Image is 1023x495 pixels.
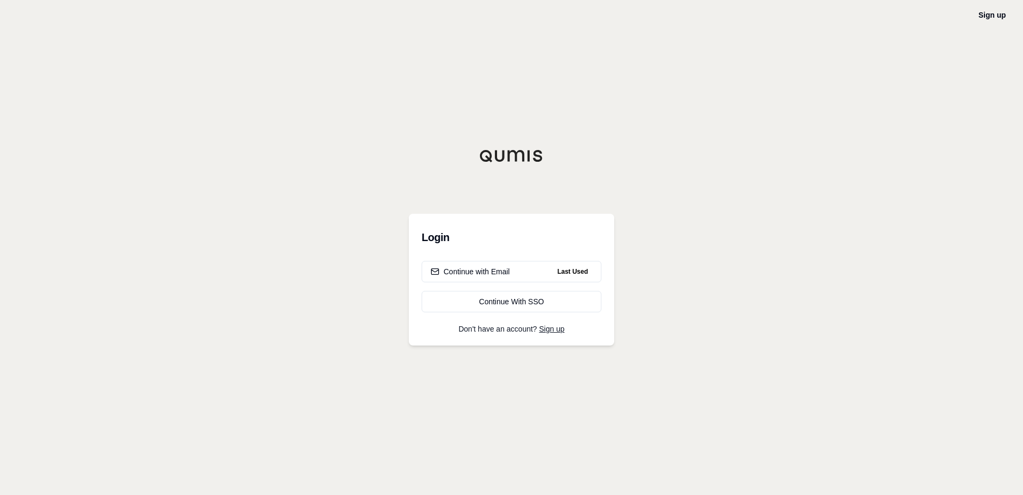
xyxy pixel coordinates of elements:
[553,265,592,278] span: Last Used
[431,266,510,277] div: Continue with Email
[422,227,601,248] h3: Login
[979,11,1006,19] a: Sign up
[422,261,601,282] button: Continue with EmailLast Used
[422,325,601,333] p: Don't have an account?
[539,325,564,333] a: Sign up
[431,296,592,307] div: Continue With SSO
[479,149,544,162] img: Qumis
[422,291,601,312] a: Continue With SSO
